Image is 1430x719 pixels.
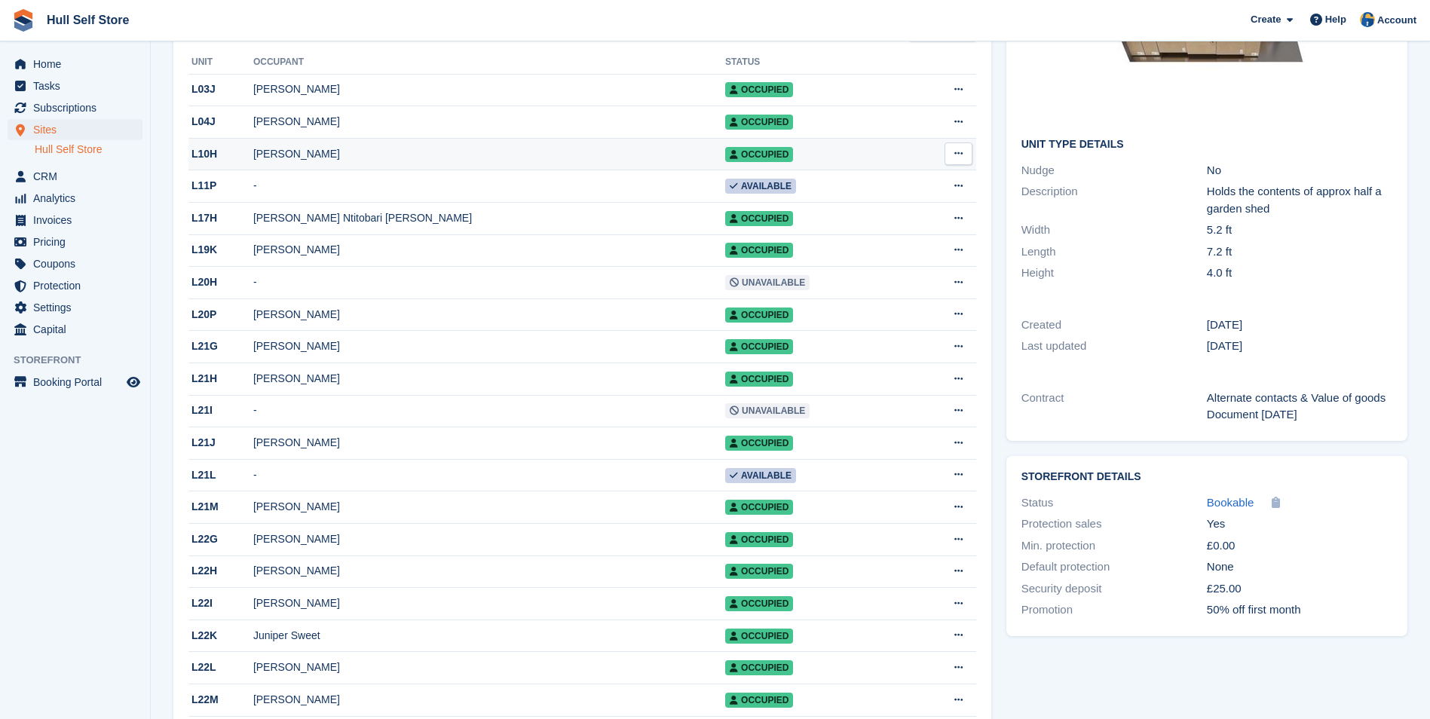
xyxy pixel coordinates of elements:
div: Yes [1207,516,1392,533]
span: Occupied [725,372,793,387]
a: Bookable [1207,494,1254,512]
div: Description [1021,183,1207,217]
div: [PERSON_NAME] [253,499,725,515]
div: Nudge [1021,162,1207,179]
div: L21J [188,435,253,451]
div: L22L [188,659,253,675]
span: Available [725,179,796,194]
span: CRM [33,166,124,187]
span: Help [1325,12,1346,27]
div: 4.0 ft [1207,265,1392,282]
span: Unavailable [725,403,810,418]
div: [PERSON_NAME] [253,435,725,451]
a: menu [8,231,142,252]
span: Capital [33,319,124,340]
div: [PERSON_NAME] [253,563,725,579]
a: menu [8,166,142,187]
td: - [253,267,725,299]
h2: Unit Type details [1021,139,1392,151]
span: Occupied [725,243,793,258]
td: - [253,170,725,203]
a: menu [8,372,142,393]
div: L17H [188,210,253,226]
div: L22K [188,628,253,644]
div: L10H [188,146,253,162]
div: £0.00 [1207,537,1392,555]
span: Booking Portal [33,372,124,393]
div: [PERSON_NAME] [253,81,725,97]
a: Preview store [124,373,142,391]
h2: Storefront Details [1021,471,1392,483]
a: menu [8,297,142,318]
span: Occupied [725,596,793,611]
div: [PERSON_NAME] [253,114,725,130]
div: L20H [188,274,253,290]
div: [PERSON_NAME] [253,531,725,547]
span: Pricing [33,231,124,252]
span: Occupied [725,307,793,323]
div: L21G [188,338,253,354]
div: [PERSON_NAME] [253,242,725,258]
div: Status [1021,494,1207,512]
div: L19K [188,242,253,258]
div: Height [1021,265,1207,282]
div: Security deposit [1021,580,1207,598]
span: Occupied [725,147,793,162]
th: Status [725,50,908,75]
a: Hull Self Store [41,8,135,32]
div: L22M [188,692,253,708]
div: L22G [188,531,253,547]
div: [PERSON_NAME] [253,338,725,354]
span: Occupied [725,693,793,708]
a: menu [8,97,142,118]
span: Subscriptions [33,97,124,118]
span: Occupied [725,629,793,644]
div: Length [1021,243,1207,261]
div: [PERSON_NAME] [253,692,725,708]
td: - [253,459,725,491]
div: L21H [188,371,253,387]
a: menu [8,54,142,75]
div: Juniper Sweet [253,628,725,644]
span: Coupons [33,253,124,274]
div: L04J [188,114,253,130]
div: [PERSON_NAME] [253,307,725,323]
div: Width [1021,222,1207,239]
div: 5.2 ft [1207,222,1392,239]
span: Sites [33,119,124,140]
div: £25.00 [1207,580,1392,598]
span: Occupied [725,115,793,130]
span: Occupied [725,564,793,579]
div: L22I [188,595,253,611]
span: Account [1377,13,1416,28]
a: menu [8,319,142,340]
th: Occupant [253,50,725,75]
img: Hull Self Store [1360,12,1375,27]
span: Occupied [725,532,793,547]
div: L03J [188,81,253,97]
div: L21M [188,499,253,515]
div: L20P [188,307,253,323]
div: Alternate contacts & Value of goods Document [DATE] [1207,390,1392,424]
div: L21L [188,467,253,483]
span: Occupied [725,436,793,451]
img: stora-icon-8386f47178a22dfd0bd8f6a31ec36ba5ce8667c1dd55bd0f319d3a0aa187defe.svg [12,9,35,32]
td: - [253,395,725,427]
div: L22H [188,563,253,579]
span: Occupied [725,339,793,354]
div: Holds the contents of approx half a garden shed [1207,183,1392,217]
div: [PERSON_NAME] [253,146,725,162]
a: menu [8,119,142,140]
span: Create [1251,12,1281,27]
span: Occupied [725,82,793,97]
span: Bookable [1207,496,1254,509]
a: menu [8,75,142,96]
div: 50% off first month [1207,601,1392,619]
span: Analytics [33,188,124,209]
div: [PERSON_NAME] [253,659,725,675]
div: Last updated [1021,338,1207,355]
span: Tasks [33,75,124,96]
div: [DATE] [1207,317,1392,334]
div: L11P [188,178,253,194]
span: Occupied [725,211,793,226]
